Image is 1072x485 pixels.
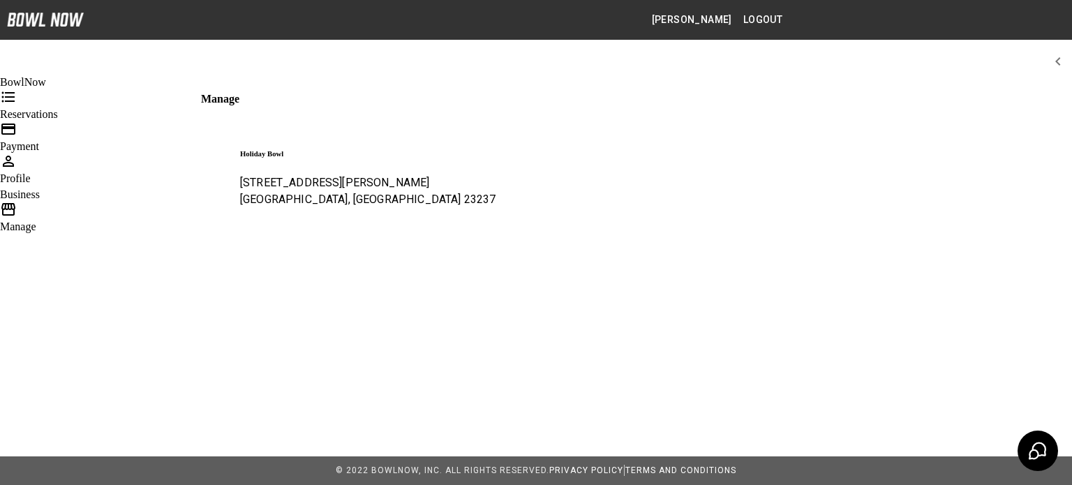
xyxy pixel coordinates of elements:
[201,93,1038,105] h4: Manage
[240,191,1027,208] p: [GEOGRAPHIC_DATA], [GEOGRAPHIC_DATA] 23237
[7,13,84,27] img: logo
[646,7,738,33] button: [PERSON_NAME]
[549,465,623,475] a: Privacy Policy
[625,465,736,475] a: Terms and Conditions
[738,7,788,33] button: Logout
[240,149,1027,158] h6: Holiday Bowl
[336,465,549,475] span: © 2022 BowlNow, Inc. All Rights Reserved.
[240,174,1027,191] p: [STREET_ADDRESS][PERSON_NAME]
